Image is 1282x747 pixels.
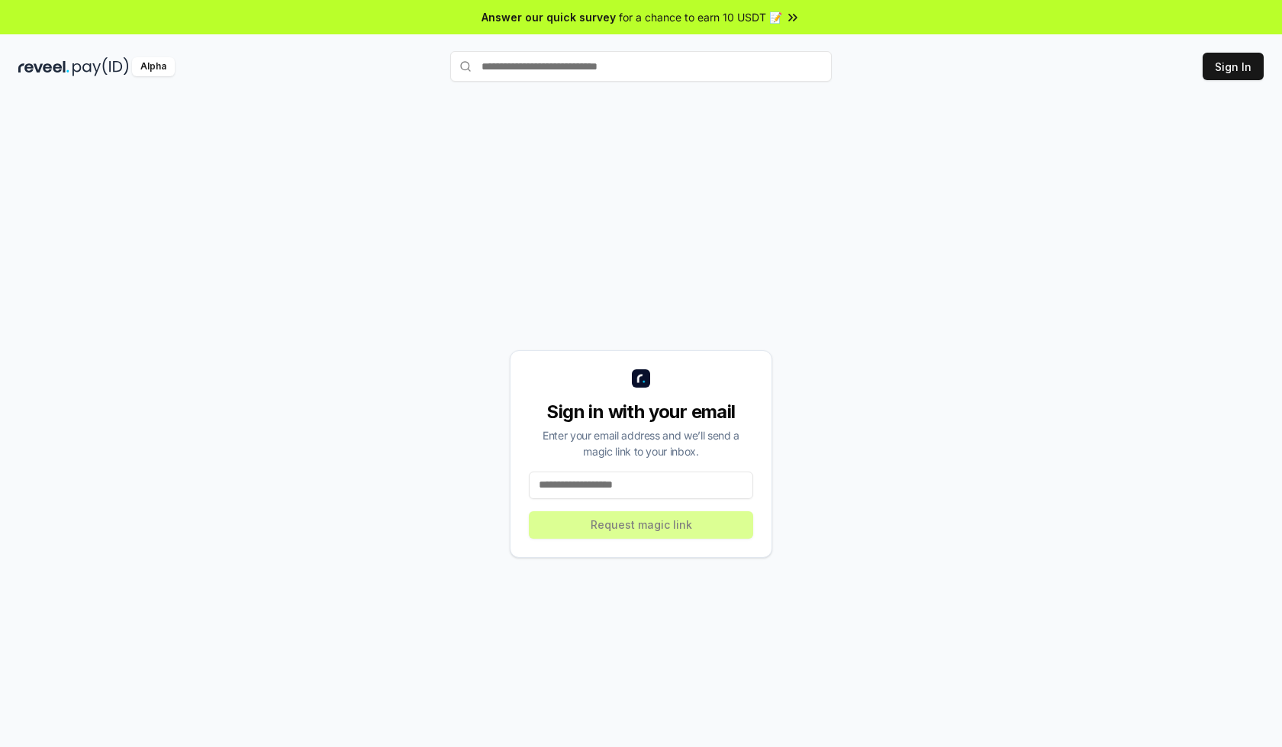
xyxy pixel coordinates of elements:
[482,9,616,25] span: Answer our quick survey
[619,9,782,25] span: for a chance to earn 10 USDT 📝
[1203,53,1264,80] button: Sign In
[132,57,175,76] div: Alpha
[529,400,753,424] div: Sign in with your email
[18,57,69,76] img: reveel_dark
[529,427,753,459] div: Enter your email address and we’ll send a magic link to your inbox.
[72,57,129,76] img: pay_id
[632,369,650,388] img: logo_small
